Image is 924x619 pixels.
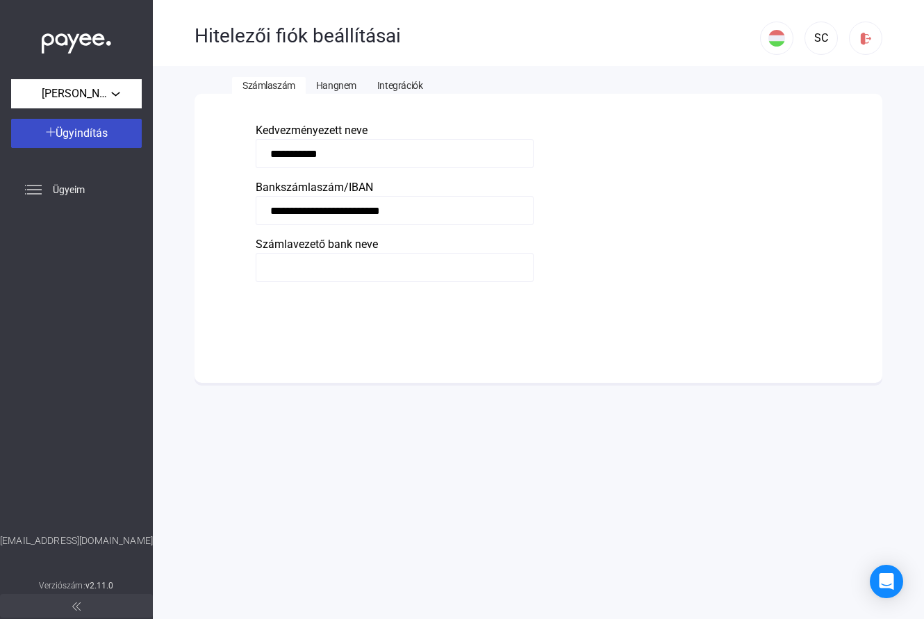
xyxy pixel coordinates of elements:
div: Open Intercom Messenger [870,565,903,598]
div: Hitelezői fiók beállításai [195,24,760,48]
button: Számlaszám [232,77,306,94]
button: Integrációk [367,77,433,94]
img: list.svg [25,181,42,198]
button: SC [805,22,838,55]
img: HU [768,30,785,47]
span: Hangnem [316,80,356,91]
button: HU [760,22,793,55]
span: Számlavezető bank neve [256,238,378,251]
span: [PERSON_NAME] egyéni vállalkozó [42,85,111,102]
strong: v2.11.0 [85,581,114,591]
span: Integrációk [377,80,422,91]
img: plus-white.svg [46,127,56,137]
div: SC [809,30,833,47]
span: Kedvezményezett neve [256,124,368,137]
button: Ügyindítás [11,119,142,148]
button: logout-red [849,22,882,55]
img: white-payee-white-dot.svg [42,26,111,54]
button: [PERSON_NAME] egyéni vállalkozó [11,79,142,108]
button: Hangnem [306,77,367,94]
span: Bankszámlaszám/IBAN [256,181,373,194]
span: Számlaszám [242,80,295,91]
span: Ügyindítás [56,126,108,140]
span: Ügyeim [53,181,85,198]
img: arrow-double-left-grey.svg [72,602,81,611]
img: logout-red [859,31,873,46]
